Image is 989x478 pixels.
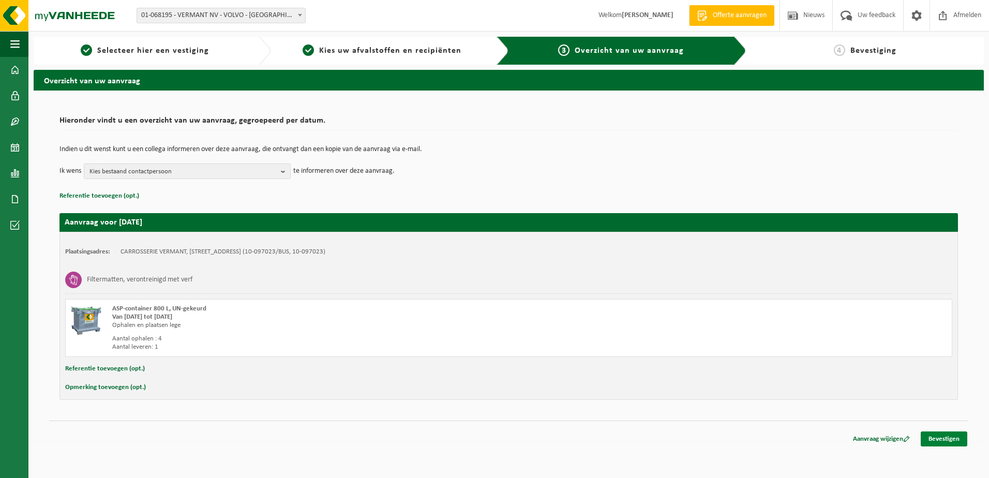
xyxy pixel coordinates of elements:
td: CARROSSERIE VERMANT, [STREET_ADDRESS] (10-097023/BUS, 10-097023) [121,248,325,256]
a: 2Kies uw afvalstoffen en recipiënten [276,44,488,57]
div: Aantal ophalen : 4 [112,335,550,343]
button: Kies bestaand contactpersoon [84,163,291,179]
p: te informeren over deze aanvraag. [293,163,395,179]
span: 1 [81,44,92,56]
span: Kies uw afvalstoffen en recipiënten [319,47,461,55]
span: Kies bestaand contactpersoon [89,164,277,180]
span: 3 [558,44,570,56]
a: 1Selecteer hier een vestiging [39,44,250,57]
strong: [PERSON_NAME] [622,11,673,19]
p: Indien u dit wenst kunt u een collega informeren over deze aanvraag, die ontvangt dan een kopie v... [59,146,958,153]
span: ASP-container 800 L, UN-gekeurd [112,305,206,312]
h3: Filtermatten, verontreinigd met verf [87,272,192,288]
strong: Aanvraag voor [DATE] [65,218,142,227]
span: Overzicht van uw aanvraag [575,47,684,55]
h2: Overzicht van uw aanvraag [34,70,984,90]
div: Aantal leveren: 1 [112,343,550,351]
span: Bevestiging [850,47,896,55]
strong: Plaatsingsadres: [65,248,110,255]
img: PB-AP-0800-MET-02-01.png [71,305,102,336]
span: 4 [834,44,845,56]
p: Ik wens [59,163,81,179]
a: Aanvraag wijzigen [845,431,918,446]
span: 01-068195 - VERMANT NV - VOLVO - MECHELEN [137,8,306,23]
button: Opmerking toevoegen (opt.) [65,381,146,394]
span: Selecteer hier een vestiging [97,47,209,55]
button: Referentie toevoegen (opt.) [59,189,139,203]
a: Bevestigen [921,431,967,446]
span: 01-068195 - VERMANT NV - VOLVO - MECHELEN [137,8,305,23]
a: Offerte aanvragen [689,5,774,26]
div: Ophalen en plaatsen lege [112,321,550,330]
span: Offerte aanvragen [710,10,769,21]
strong: Van [DATE] tot [DATE] [112,313,172,320]
span: 2 [303,44,314,56]
button: Referentie toevoegen (opt.) [65,362,145,376]
h2: Hieronder vindt u een overzicht van uw aanvraag, gegroepeerd per datum. [59,116,958,130]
